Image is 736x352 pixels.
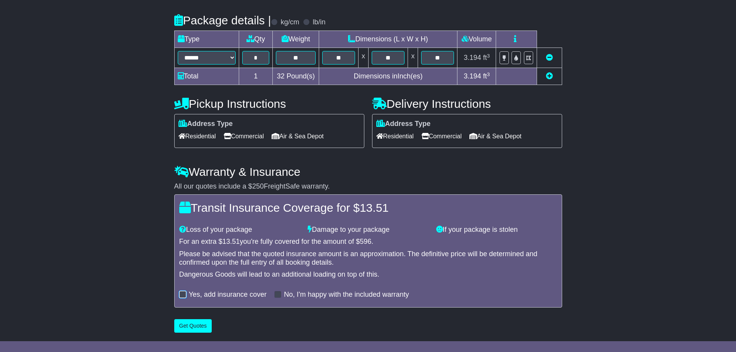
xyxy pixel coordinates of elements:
[469,130,522,142] span: Air & Sea Depot
[376,120,431,128] label: Address Type
[464,72,481,80] span: 3.194
[360,238,371,245] span: 596
[408,48,418,68] td: x
[280,18,299,27] label: kg/cm
[178,120,233,128] label: Address Type
[376,130,414,142] span: Residential
[359,48,369,68] td: x
[223,238,240,245] span: 13.51
[273,68,319,85] td: Pound(s)
[487,71,490,77] sup: 3
[174,31,239,48] td: Type
[252,182,264,190] span: 250
[189,291,267,299] label: Yes, add insurance cover
[304,226,432,234] div: Damage to your package
[422,130,462,142] span: Commercial
[546,54,553,61] a: Remove this item
[313,18,325,27] label: lb/in
[360,201,389,214] span: 13.51
[457,31,496,48] td: Volume
[487,53,490,59] sup: 3
[483,72,490,80] span: ft
[372,97,562,110] h4: Delivery Instructions
[239,68,273,85] td: 1
[483,54,490,61] span: ft
[174,97,364,110] h4: Pickup Instructions
[272,130,324,142] span: Air & Sea Depot
[224,130,264,142] span: Commercial
[546,72,553,80] a: Add new item
[174,68,239,85] td: Total
[179,270,557,279] div: Dangerous Goods will lead to an additional loading on top of this.
[174,319,212,333] button: Get Quotes
[179,250,557,267] div: Please be advised that the quoted insurance amount is an approximation. The definitive price will...
[179,238,557,246] div: For an extra $ you're fully covered for the amount of $ .
[239,31,273,48] td: Qty
[178,130,216,142] span: Residential
[319,31,457,48] td: Dimensions (L x W x H)
[284,291,409,299] label: No, I'm happy with the included warranty
[277,72,285,80] span: 32
[273,31,319,48] td: Weight
[179,201,557,214] h4: Transit Insurance Coverage for $
[174,14,271,27] h4: Package details |
[175,226,304,234] div: Loss of your package
[432,226,561,234] div: If your package is stolen
[174,182,562,191] div: All our quotes include a $ FreightSafe warranty.
[319,68,457,85] td: Dimensions in Inch(es)
[464,54,481,61] span: 3.194
[174,165,562,178] h4: Warranty & Insurance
